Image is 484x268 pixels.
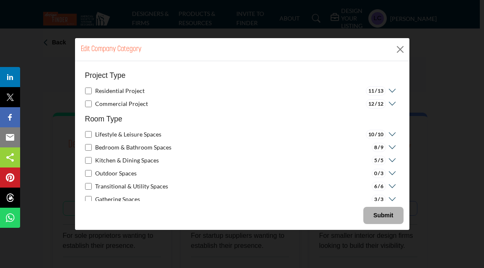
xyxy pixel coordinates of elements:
[374,170,383,176] h5: 3 Sub Categories
[363,207,403,224] button: Submit
[366,86,386,95] button: 11 / 13
[373,212,393,219] b: Submit
[374,183,383,189] h5: 6 Sub Categories
[368,88,383,94] h5: 13 Sub Categories
[95,156,159,165] h5: Kitchen & Dining Spaces
[81,44,142,55] h1: Edit Company Category
[95,130,161,139] h5: Lifestyle & Leisure Spaces
[368,101,383,107] h5: 12 Sub Categories
[366,130,386,139] button: 10 / 10
[372,169,386,178] button: 0 / 3
[372,182,386,191] button: 6 / 6
[95,169,137,178] h5: Outdoor Spaces
[374,196,383,202] h5: 3 Sub Categories
[372,195,386,204] button: 3 / 3
[95,195,140,204] h5: Gathering Spaces
[368,131,383,137] h5: 10 Sub Categories
[85,115,396,124] h5: Room Type
[394,43,406,56] button: Close
[374,157,383,163] h5: 5 Sub Categories
[366,99,386,108] button: 12 / 12
[372,143,386,152] button: 8 / 9
[95,182,168,191] h5: Transitional & Utility Spaces
[95,100,148,108] h5: Involve the design, construction, or renovation of spaces used for business purposes such as offi...
[85,71,396,80] h5: Project Type
[95,143,171,152] h5: Bedroom & Bathroom Spaces
[374,144,383,150] h5: 9 Sub Categories
[372,156,386,165] button: 5 / 5
[95,87,145,95] h5: Types of projects range from simple residential renovations to highly complex commercial initiati...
